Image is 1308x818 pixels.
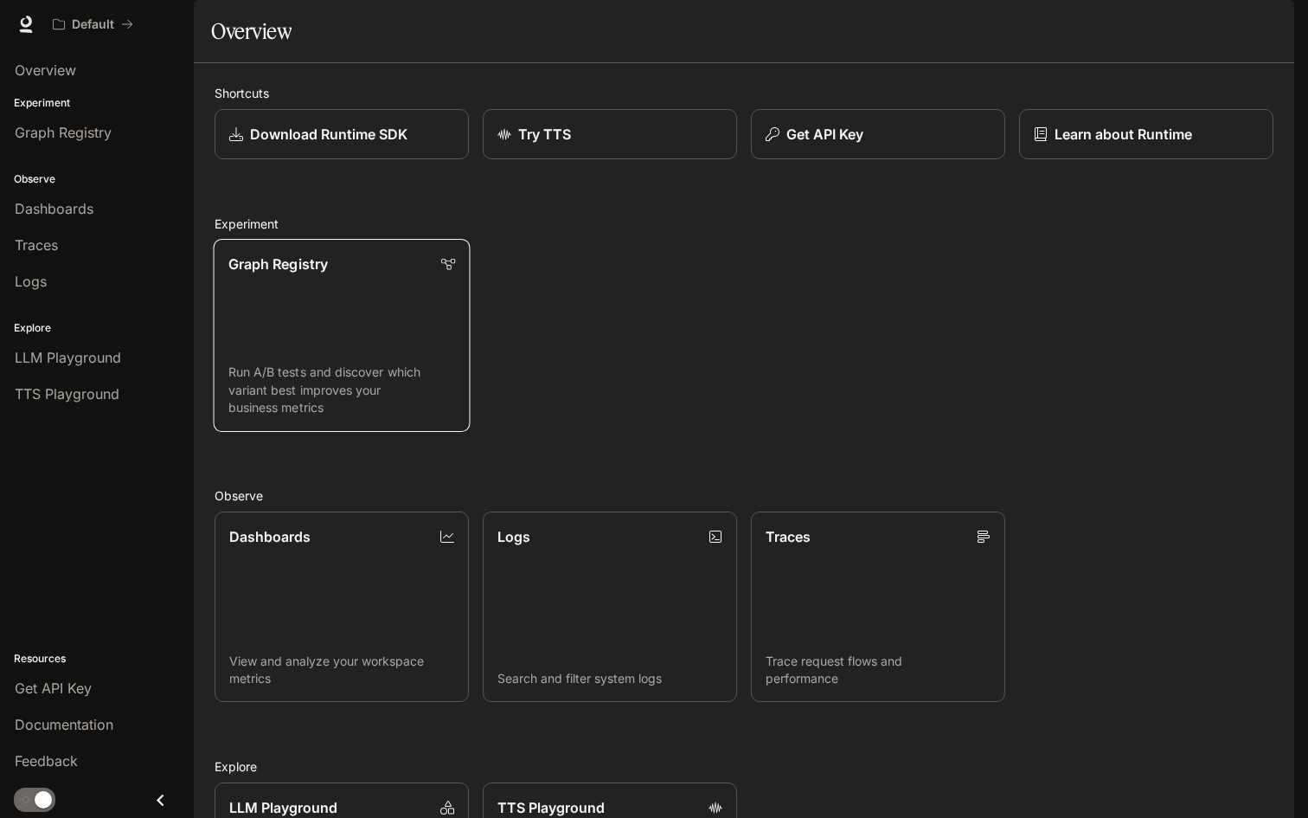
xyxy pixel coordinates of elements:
[45,7,141,42] button: All workspaces
[228,364,456,417] p: Run A/B tests and discover which variant best improves your business metrics
[229,797,337,818] p: LLM Playground
[250,124,407,145] p: Download Runtime SDK
[1019,109,1273,159] a: Learn about Runtime
[751,512,1005,703] a: TracesTrace request flows and performance
[518,124,571,145] p: Try TTS
[497,797,605,818] p: TTS Playground
[483,109,737,159] a: Try TTS
[228,254,328,274] p: Graph Registry
[497,670,722,687] p: Search and filter system logs
[1055,124,1192,145] p: Learn about Runtime
[766,653,991,687] p: Trace request flows and performance
[786,124,863,145] p: Get API Key
[215,109,469,159] a: Download Runtime SDK
[215,215,1273,233] h2: Experiment
[215,757,1273,776] h2: Explore
[72,17,114,32] p: Default
[766,526,811,547] p: Traces
[229,526,311,547] p: Dashboards
[751,109,1005,159] button: Get API Key
[214,239,471,432] a: Graph RegistryRun A/B tests and discover which variant best improves your business metrics
[497,526,530,547] p: Logs
[211,14,292,48] h1: Overview
[483,512,737,703] a: LogsSearch and filter system logs
[215,512,469,703] a: DashboardsView and analyze your workspace metrics
[215,84,1273,102] h2: Shortcuts
[229,653,454,687] p: View and analyze your workspace metrics
[215,486,1273,505] h2: Observe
